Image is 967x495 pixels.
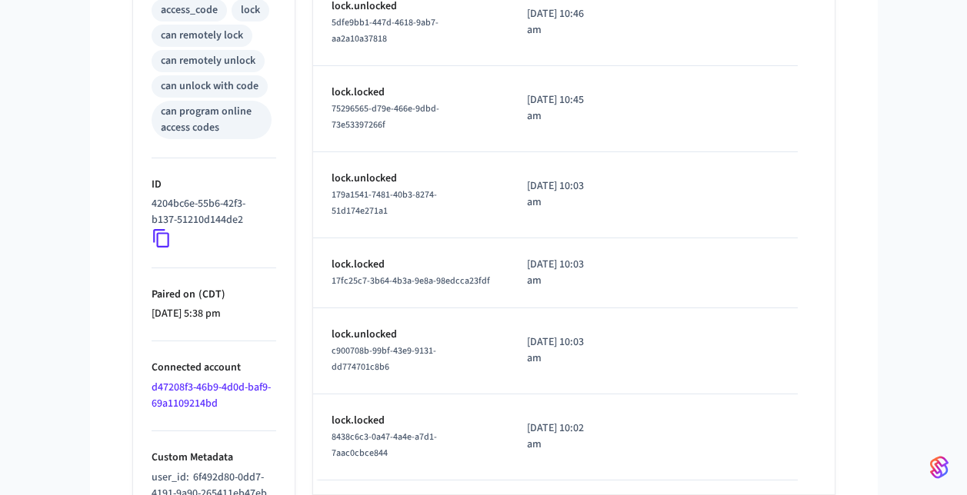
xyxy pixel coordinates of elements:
img: SeamLogoGradient.69752ec5.svg [930,455,949,480]
p: lock.locked [332,257,490,273]
p: [DATE] 10:03 am [527,334,599,367]
span: 17fc25c7-3b64-4b3a-9e8a-98edcca23fdf [332,274,490,287]
p: Custom Metadata [152,450,276,466]
div: access_code [161,2,218,18]
p: Paired on [152,287,276,303]
p: [DATE] 10:03 am [527,257,599,289]
p: Connected account [152,360,276,376]
span: 8438c6c3-0a47-4a4e-a7d1-7aac0cbce844 [332,430,437,460]
span: c900708b-99bf-43e9-9131-dd774701c8b6 [332,344,436,374]
p: ID [152,177,276,193]
span: 179a1541-7481-40b3-8274-51d174e271a1 [332,188,437,218]
span: 5dfe9bb1-447d-4618-9ab7-aa2a10a37818 [332,16,438,45]
div: can unlock with code [161,78,258,95]
p: lock.unlocked [332,171,490,187]
div: can remotely unlock [161,53,255,69]
div: lock [241,2,260,18]
a: d47208f3-46b9-4d0d-baf9-69a1109214bd [152,380,271,411]
div: can remotely lock [161,28,243,44]
p: [DATE] 10:02 am [527,420,599,453]
p: [DATE] 10:46 am [527,6,599,38]
p: [DATE] 5:38 pm [152,306,276,322]
p: 4204bc6e-55b6-42f3-b137-51210d144de2 [152,196,270,228]
p: lock.locked [332,413,490,429]
p: lock.unlocked [332,327,490,343]
p: lock.locked [332,85,490,101]
span: ( CDT ) [195,287,225,302]
p: [DATE] 10:45 am [527,92,599,125]
span: 75296565-d79e-466e-9dbd-73e53397266f [332,102,439,131]
p: [DATE] 10:03 am [527,178,599,211]
div: can program online access codes [161,104,262,136]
